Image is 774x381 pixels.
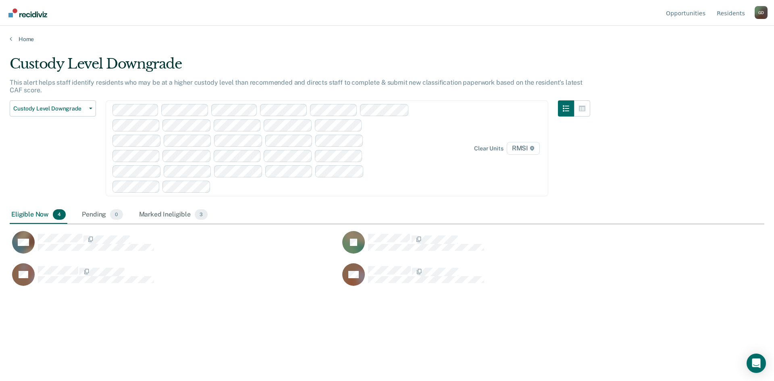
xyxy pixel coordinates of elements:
button: Profile dropdown button [755,6,768,19]
span: RMSI [507,142,540,155]
p: This alert helps staff identify residents who may be at a higher custody level than recommended a... [10,79,583,94]
div: CaseloadOpportunityCell-00313933 [10,263,340,295]
div: Clear units [474,145,504,152]
span: 4 [53,209,66,220]
img: Recidiviz [8,8,47,17]
button: Custody Level Downgrade [10,100,96,117]
a: Home [10,35,764,43]
div: Open Intercom Messenger [747,354,766,373]
div: G D [755,6,768,19]
div: Custody Level Downgrade [10,56,590,79]
span: Custody Level Downgrade [13,105,86,112]
div: CaseloadOpportunityCell-00269688 [10,231,340,263]
div: CaseloadOpportunityCell-00336547 [340,231,670,263]
div: Marked Ineligible3 [137,206,210,224]
div: CaseloadOpportunityCell-00676565 [340,263,670,295]
div: Eligible Now4 [10,206,67,224]
span: 3 [195,209,208,220]
span: 0 [110,209,123,220]
div: Pending0 [80,206,124,224]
